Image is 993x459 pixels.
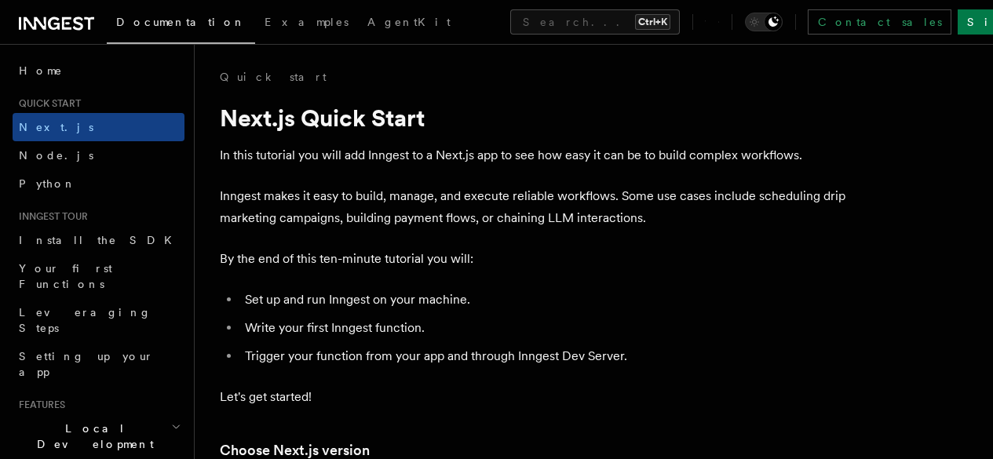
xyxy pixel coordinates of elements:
a: Setting up your app [13,342,184,386]
span: AgentKit [367,16,451,28]
span: Next.js [19,121,93,133]
p: Let's get started! [220,386,848,408]
a: AgentKit [358,5,460,42]
span: Leveraging Steps [19,306,152,334]
button: Toggle dark mode [745,13,783,31]
span: Examples [265,16,349,28]
a: Contact sales [808,9,951,35]
a: Python [13,169,184,198]
a: Install the SDK [13,226,184,254]
li: Write your first Inngest function. [240,317,848,339]
kbd: Ctrl+K [635,14,670,30]
span: Local Development [13,421,171,452]
a: Home [13,56,184,85]
span: Inngest tour [13,210,88,223]
a: Next.js [13,113,184,141]
p: Inngest makes it easy to build, manage, and execute reliable workflows. Some use cases include sc... [220,185,848,229]
a: Leveraging Steps [13,298,184,342]
span: Quick start [13,97,81,110]
span: Documentation [116,16,246,28]
span: Node.js [19,149,93,162]
li: Trigger your function from your app and through Inngest Dev Server. [240,345,848,367]
span: Features [13,399,65,411]
span: Setting up your app [19,350,154,378]
h1: Next.js Quick Start [220,104,848,132]
button: Search...Ctrl+K [510,9,680,35]
a: Quick start [220,69,327,85]
button: Local Development [13,414,184,458]
a: Your first Functions [13,254,184,298]
span: Python [19,177,76,190]
span: Home [19,63,63,78]
p: In this tutorial you will add Inngest to a Next.js app to see how easy it can be to build complex... [220,144,848,166]
a: Examples [255,5,358,42]
p: By the end of this ten-minute tutorial you will: [220,248,848,270]
span: Your first Functions [19,262,112,290]
a: Documentation [107,5,255,44]
li: Set up and run Inngest on your machine. [240,289,848,311]
a: Node.js [13,141,184,169]
span: Install the SDK [19,234,181,246]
